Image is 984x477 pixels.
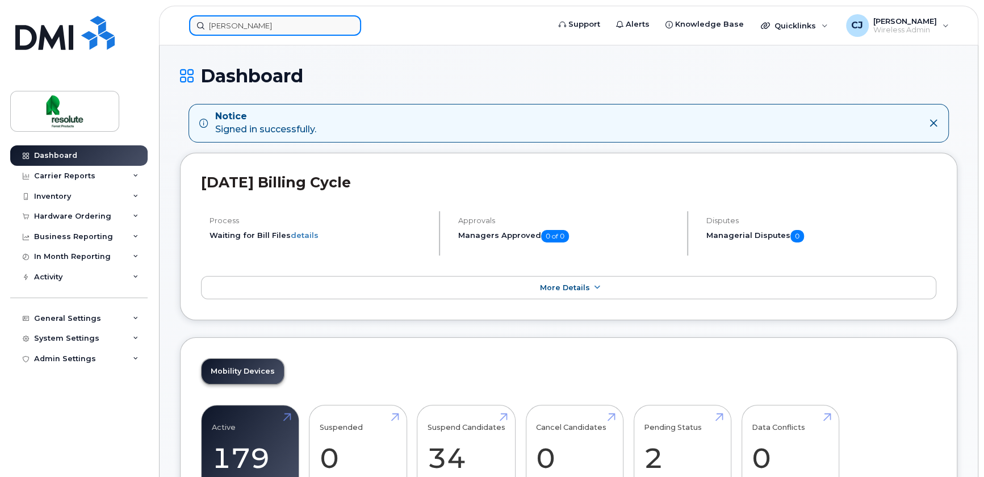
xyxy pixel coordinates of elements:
[180,66,957,86] h1: Dashboard
[291,231,319,240] a: details
[541,230,569,242] span: 0 of 0
[201,174,936,191] h2: [DATE] Billing Cycle
[215,110,316,136] div: Signed in successfully.
[210,216,429,225] h4: Process
[790,230,804,242] span: 0
[215,110,316,123] strong: Notice
[706,230,936,242] h5: Managerial Disputes
[540,283,590,292] span: More Details
[458,216,678,225] h4: Approvals
[706,216,936,225] h4: Disputes
[202,359,284,384] a: Mobility Devices
[458,230,678,242] h5: Managers Approved
[210,230,429,241] li: Waiting for Bill Files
